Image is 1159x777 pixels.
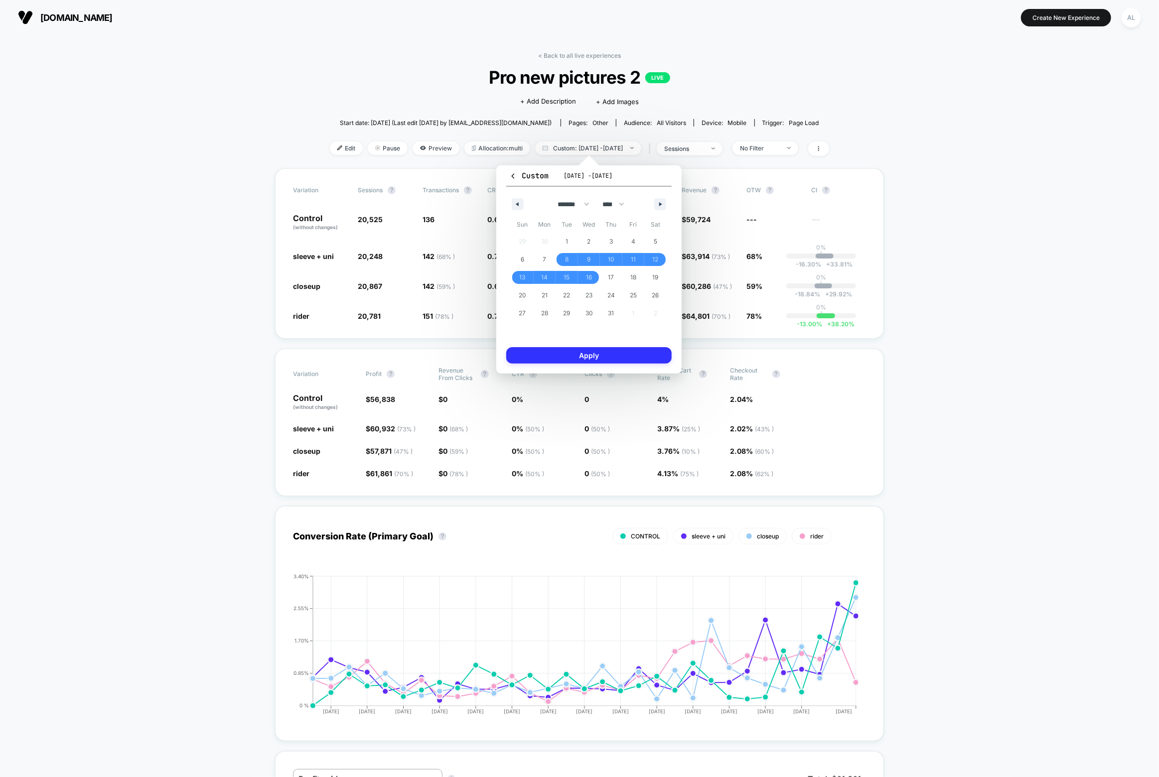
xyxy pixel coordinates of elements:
span: -18.84 % [795,290,820,298]
span: Page Load [789,119,819,127]
button: 13 [511,268,534,286]
div: No Filter [740,144,780,152]
span: 1 [566,233,568,251]
span: 0 [584,395,589,403]
tspan: [DATE] [504,708,520,714]
span: 61,861 [370,469,413,478]
button: 27 [511,304,534,322]
span: 0 [443,469,468,478]
img: end [712,147,715,149]
span: 26 [652,286,659,304]
span: 3.76 % [657,447,700,455]
span: (without changes) [293,404,338,410]
span: $ [682,312,730,320]
span: ( 43 % ) [755,425,774,433]
span: 25 [630,286,637,304]
span: 15 [564,268,570,286]
tspan: [DATE] [359,708,375,714]
button: 7 [534,251,556,268]
span: + [827,260,831,268]
span: closeup [293,447,320,455]
button: ? [712,186,720,194]
img: end [375,145,380,150]
span: 38.20 % [822,320,855,328]
span: 2.08 % [730,469,774,478]
span: ( 50 % ) [525,470,544,478]
tspan: [DATE] [323,708,339,714]
span: 20,525 [358,215,383,224]
button: 11 [622,251,645,268]
span: $ [682,215,711,224]
span: Tue [556,217,578,233]
span: Start date: [DATE] (Last edit [DATE] by [EMAIL_ADDRESS][DOMAIN_NAME]) [340,119,552,127]
span: sleeve + uni [293,424,334,433]
span: (without changes) [293,224,338,230]
span: 5 [654,233,657,251]
p: | [820,251,822,259]
span: $ [682,252,730,260]
span: 13 [519,268,525,286]
span: 57,871 [370,447,413,455]
tspan: [DATE] [540,708,557,714]
span: ( 78 % ) [450,470,468,478]
button: ? [464,186,472,194]
div: Pages: [569,119,608,127]
span: + [827,320,831,328]
span: 151 [423,312,453,320]
tspan: [DATE] [685,708,702,714]
span: 59% [746,282,762,290]
p: Control [293,394,356,411]
span: 0 [584,447,610,455]
span: 10 [608,251,614,268]
span: rider [293,312,309,320]
p: | [820,281,822,288]
span: $ [439,424,468,433]
button: 23 [578,286,600,304]
span: 0 [443,424,468,433]
button: 29 [556,304,578,322]
tspan: [DATE] [721,708,737,714]
span: --- [746,215,757,224]
span: 30 [585,304,592,322]
span: | [646,141,657,156]
span: 9 [587,251,590,268]
img: edit [337,145,342,150]
tspan: 0.85% [293,670,309,676]
span: 0 % [512,447,544,455]
span: mobile [728,119,747,127]
span: rider [293,469,309,478]
span: ( 73 % ) [712,253,730,260]
span: 2.02 % [730,424,774,433]
span: ( 59 % ) [436,283,455,290]
span: ( 50 % ) [591,425,610,433]
span: 24 [607,286,615,304]
span: 4.13 % [657,469,699,478]
span: 4 % [657,395,669,403]
button: 26 [644,286,667,304]
span: ( 50 % ) [525,448,544,455]
tspan: [DATE] [794,708,810,714]
button: Create New Experience [1021,9,1111,26]
button: ? [388,186,396,194]
tspan: [DATE] [836,708,853,714]
span: 27 [519,304,526,322]
button: 5 [644,233,667,251]
button: 15 [556,268,578,286]
span: 33.81 % [822,260,853,268]
img: Visually logo [18,10,33,25]
p: LIVE [645,72,670,83]
span: Variation [293,186,348,194]
span: 20,248 [358,252,383,260]
span: 8 [565,251,569,268]
span: 2.08 % [730,447,774,455]
tspan: [DATE] [577,708,593,714]
span: CONTROL [631,532,660,540]
span: 3.87 % [657,424,700,433]
span: 21 [542,286,548,304]
span: ( 70 % ) [712,313,730,320]
button: [DOMAIN_NAME] [15,9,116,25]
span: $ [366,395,395,403]
span: Fri [622,217,645,233]
span: ( 62 % ) [755,470,774,478]
span: ( 68 % ) [450,425,468,433]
